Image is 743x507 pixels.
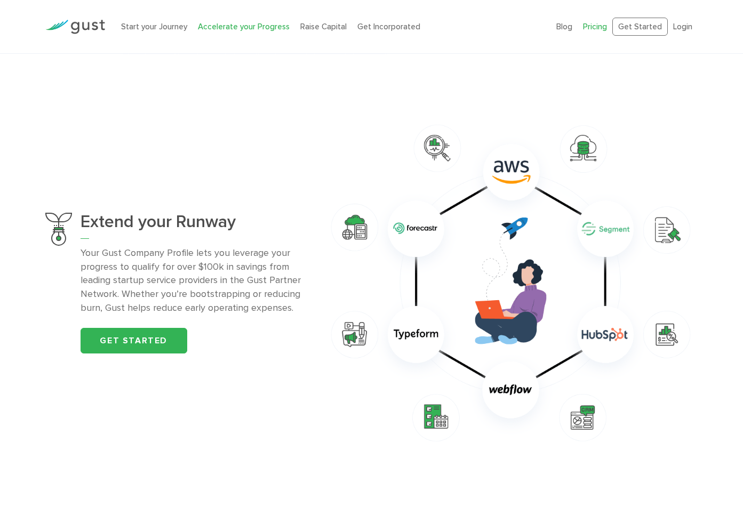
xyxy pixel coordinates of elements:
[300,22,347,31] a: Raise Capital
[81,246,308,316] p: Your Gust Company Profile lets you leverage your progress to qualify for over $100k in savings fr...
[45,20,105,34] img: Gust Logo
[198,22,290,31] a: Accelerate your Progress
[673,22,692,31] a: Login
[81,328,187,353] a: Get started
[612,18,668,36] a: Get Started
[556,22,572,31] a: Blog
[357,22,420,31] a: Get Incorporated
[324,117,698,448] img: Extend Your Runway
[121,22,187,31] a: Start your Journey
[81,213,308,239] h3: Extend your Runway
[583,22,607,31] a: Pricing
[45,213,72,246] img: Extend Your Runway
